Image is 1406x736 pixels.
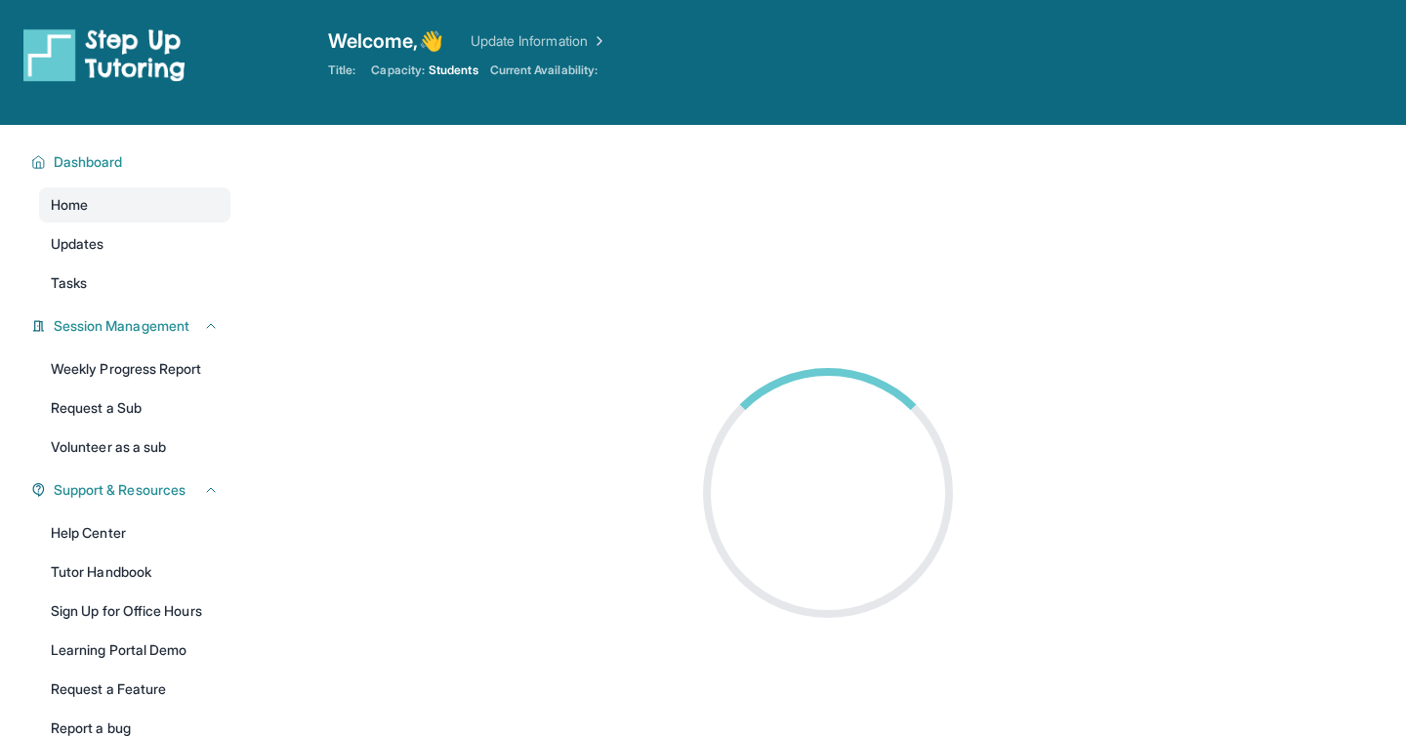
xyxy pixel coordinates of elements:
[588,31,607,51] img: Chevron Right
[46,152,219,172] button: Dashboard
[54,316,189,336] span: Session Management
[54,480,186,500] span: Support & Resources
[51,234,104,254] span: Updates
[39,554,230,590] a: Tutor Handbook
[39,429,230,465] a: Volunteer as a sub
[39,266,230,301] a: Tasks
[429,62,478,78] span: Students
[328,62,355,78] span: Title:
[46,316,219,336] button: Session Management
[54,152,123,172] span: Dashboard
[39,390,230,426] a: Request a Sub
[39,351,230,387] a: Weekly Progress Report
[51,273,87,293] span: Tasks
[490,62,598,78] span: Current Availability:
[471,31,607,51] a: Update Information
[23,27,186,82] img: logo
[328,27,443,55] span: Welcome, 👋
[46,480,219,500] button: Support & Resources
[39,226,230,262] a: Updates
[39,672,230,707] a: Request a Feature
[51,195,88,215] span: Home
[39,593,230,629] a: Sign Up for Office Hours
[39,515,230,551] a: Help Center
[39,187,230,223] a: Home
[371,62,425,78] span: Capacity:
[39,633,230,668] a: Learning Portal Demo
